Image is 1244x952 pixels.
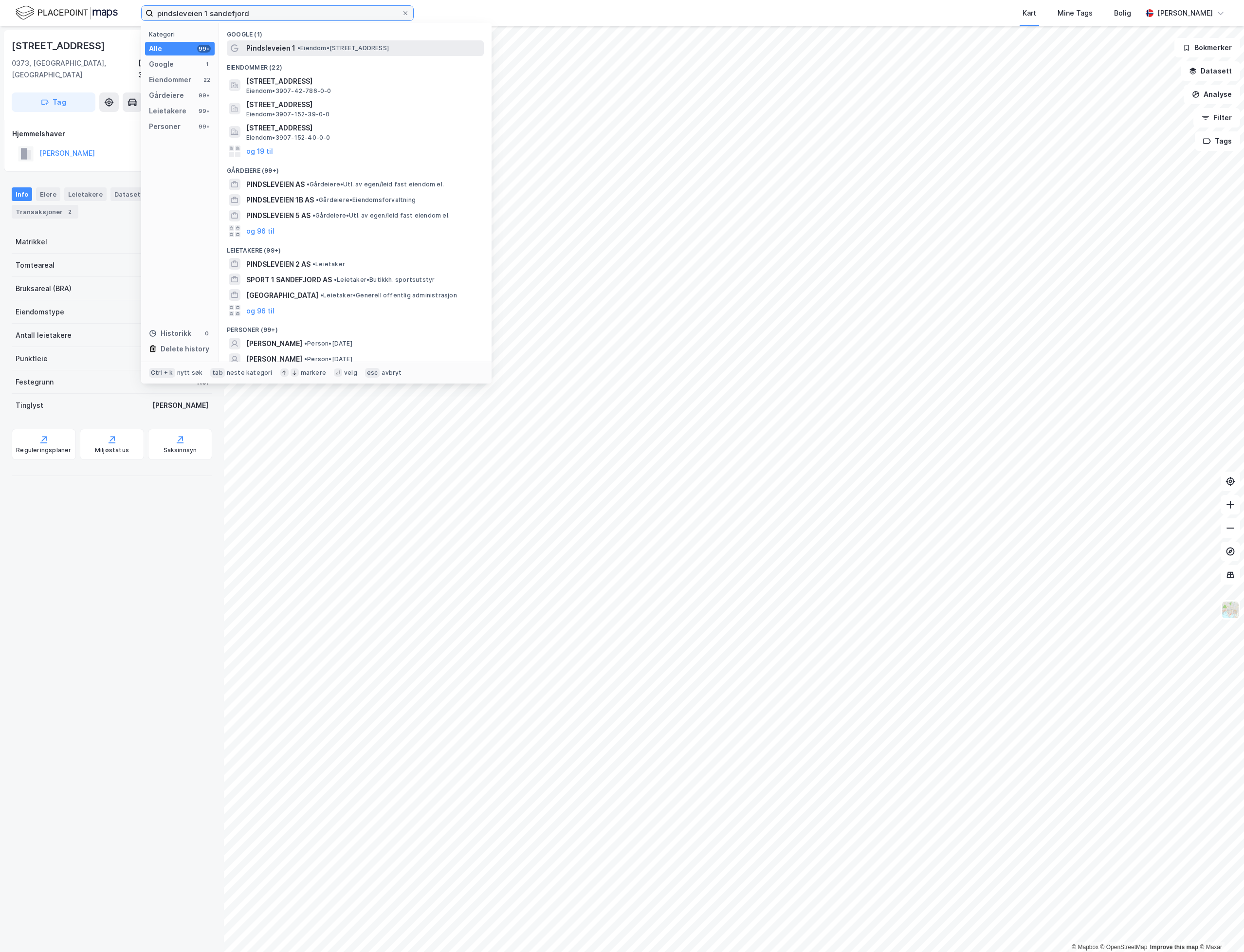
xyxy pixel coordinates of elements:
div: Leietakere [149,105,186,117]
span: • [304,340,307,347]
div: Tomteareal [16,259,55,271]
div: 99+ [197,123,211,130]
div: Historikk [149,328,191,339]
div: Ctrl + k [149,368,175,378]
div: Eiere [36,187,60,201]
div: [PERSON_NAME] [152,400,208,411]
div: Gårdeiere [149,90,184,101]
span: [PERSON_NAME] [246,353,302,365]
div: Bruksareal (BRA) [16,283,72,294]
div: 99+ [197,45,211,53]
span: Eiendom • [STREET_ADDRESS] [297,44,389,52]
div: Antall leietakere [16,330,72,341]
div: Datasett [110,187,147,201]
button: Datasett [1181,61,1240,81]
button: Tag [12,92,95,112]
div: Hjemmelshaver [12,128,212,140]
span: Leietaker • Butikkh. sportsutstyr [334,276,435,284]
span: • [320,292,323,299]
span: • [307,181,310,188]
span: PINDSLEVEIEN 2 AS [246,258,311,270]
div: 22 [203,76,211,84]
span: [GEOGRAPHIC_DATA] [246,290,318,301]
div: 2 [65,207,74,217]
span: • [304,355,307,363]
span: PINDSLEVEIEN 1B AS [246,194,314,206]
span: SPORT 1 SANDEFJORD AS [246,274,332,286]
div: Kart [1023,7,1036,19]
div: Personer [149,121,181,132]
div: 0 [203,330,211,337]
a: Improve this map [1150,944,1198,951]
div: 99+ [197,92,211,99]
a: OpenStreetMap [1100,944,1148,951]
span: [STREET_ADDRESS] [246,122,480,134]
div: Personer (99+) [219,318,492,336]
div: Reguleringsplaner [16,446,71,454]
span: Leietaker • Generell offentlig administrasjon [320,292,457,299]
button: Bokmerker [1174,38,1240,57]
div: Kategori [149,31,215,38]
div: Transaksjoner [12,205,78,219]
img: logo.f888ab2527a4732fd821a326f86c7f29.svg [16,4,118,21]
div: 0373, [GEOGRAPHIC_DATA], [GEOGRAPHIC_DATA] [12,57,138,81]
div: Info [12,187,32,201]
button: og 96 til [246,225,274,237]
div: Punktleie [16,353,48,365]
span: Gårdeiere • Utl. av egen/leid fast eiendom el. [312,212,450,220]
div: Kontrollprogram for chat [1195,905,1244,952]
span: • [297,44,300,52]
div: [GEOGRAPHIC_DATA], 39/24 [138,57,212,81]
div: Gårdeiere (99+) [219,159,492,177]
div: velg [344,369,357,377]
span: • [334,276,337,283]
div: Alle [149,43,162,55]
div: neste kategori [227,369,273,377]
div: Mine Tags [1058,7,1093,19]
div: Google (1) [219,23,492,40]
span: PINDSLEVEIEN 5 AS [246,210,311,221]
div: Leietakere [64,187,107,201]
span: PINDSLEVEIEN AS [246,179,305,190]
span: [STREET_ADDRESS] [246,75,480,87]
span: Eiendom • 3907-42-786-0-0 [246,87,331,95]
div: 1 [203,60,211,68]
span: • [312,212,315,219]
span: Eiendom • 3907-152-40-0-0 [246,134,330,142]
span: Eiendom • 3907-152-39-0-0 [246,110,330,118]
span: • [312,260,315,268]
span: Gårdeiere • Utl. av egen/leid fast eiendom el. [307,181,444,188]
span: [STREET_ADDRESS] [246,99,480,110]
div: Eiendommer (22) [219,56,492,73]
div: markere [301,369,326,377]
span: Person • [DATE] [304,340,352,348]
button: Filter [1193,108,1240,128]
div: Tinglyst [16,400,43,411]
div: Matrikkel [16,236,47,248]
div: Bolig [1114,7,1131,19]
span: [PERSON_NAME] [246,338,302,349]
div: Leietakere (99+) [219,239,492,256]
span: Leietaker [312,260,345,268]
div: Delete history [161,343,209,355]
button: og 19 til [246,146,273,157]
button: Analyse [1184,85,1240,104]
div: Miljøstatus [95,446,129,454]
span: Gårdeiere • Eiendomsforvaltning [316,196,416,204]
div: Festegrunn [16,376,54,388]
iframe: Chat Widget [1195,905,1244,952]
img: Z [1221,601,1240,619]
button: Tags [1195,131,1240,151]
span: Person • [DATE] [304,355,352,363]
input: Søk på adresse, matrikkel, gårdeiere, leietakere eller personer [153,6,402,20]
div: esc [365,368,380,378]
div: Eiendomstype [16,306,64,318]
div: nytt søk [177,369,203,377]
div: tab [210,368,225,378]
span: Pindsleveien 1 [246,42,295,54]
div: avbryt [382,369,402,377]
div: Eiendommer [149,74,191,86]
div: [PERSON_NAME] [1157,7,1213,19]
a: Mapbox [1072,944,1098,951]
div: 99+ [197,107,211,115]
